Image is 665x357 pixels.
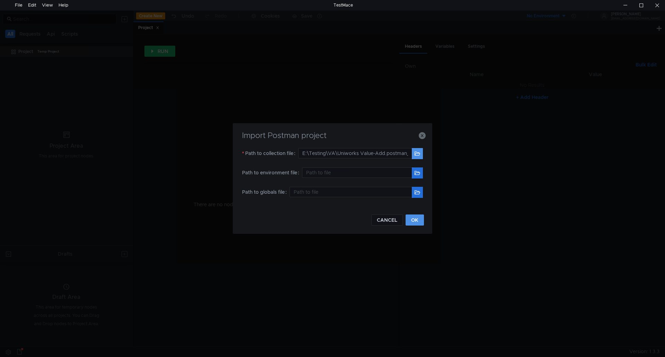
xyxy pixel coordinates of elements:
label: Path to globals file [242,187,290,197]
h3: Import Postman project [241,131,424,140]
label: Path to collection file [242,148,298,158]
input: Path to file [290,187,412,197]
input: Path to file [298,148,412,158]
label: Path to environment file [242,167,302,178]
input: Path to file [302,167,412,178]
